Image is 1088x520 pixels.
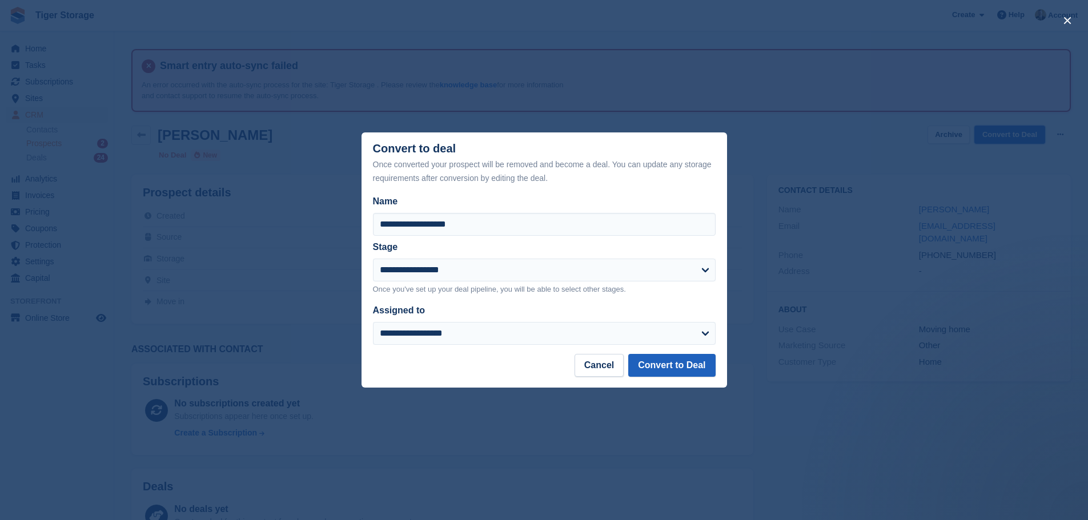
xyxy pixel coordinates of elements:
[575,354,624,377] button: Cancel
[373,284,716,295] p: Once you've set up your deal pipeline, you will be able to select other stages.
[628,354,715,377] button: Convert to Deal
[373,242,398,252] label: Stage
[1058,11,1077,30] button: close
[373,195,716,208] label: Name
[373,142,716,185] div: Convert to deal
[373,158,716,185] div: Once converted your prospect will be removed and become a deal. You can update any storage requir...
[373,305,425,315] label: Assigned to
